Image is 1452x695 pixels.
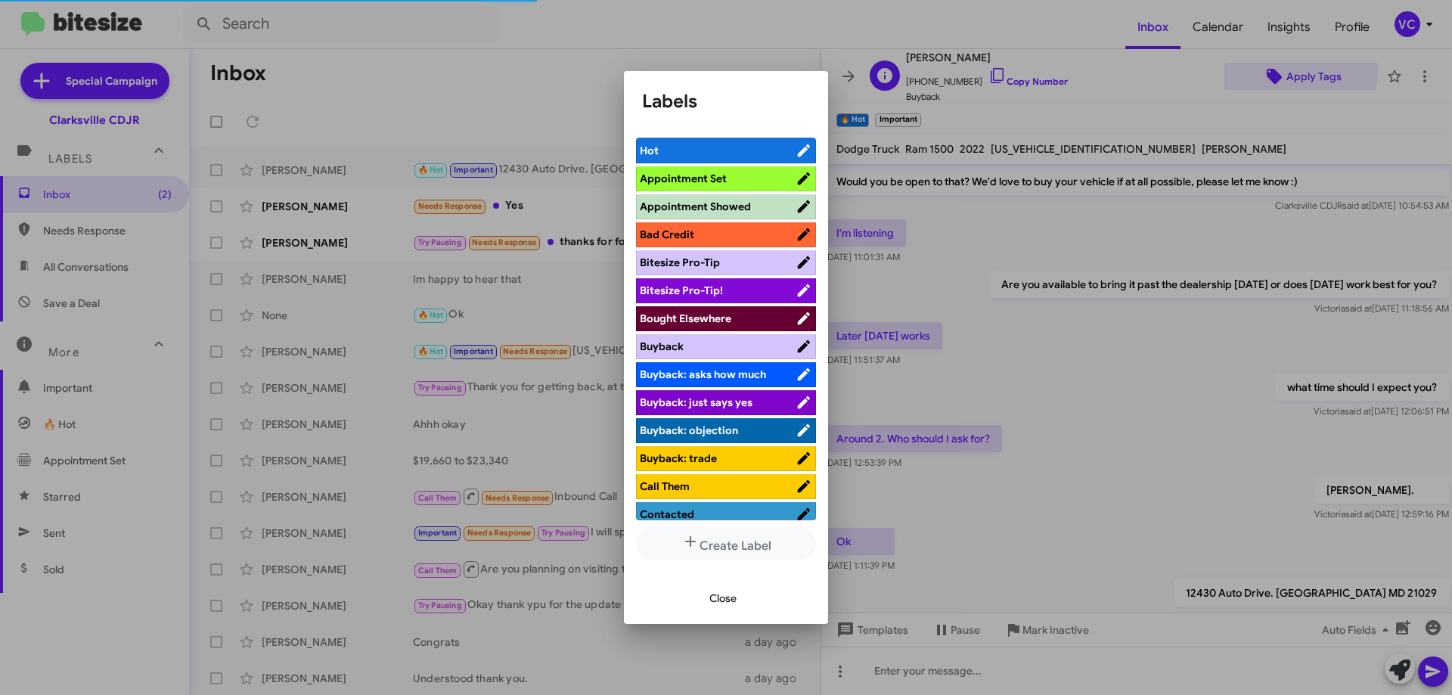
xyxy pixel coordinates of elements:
[640,284,723,297] span: Bitesize Pro-Tip!
[640,340,684,353] span: Buyback
[640,396,752,409] span: Buyback: just says yes
[642,89,810,113] h1: Labels
[697,585,749,612] button: Close
[709,585,737,612] span: Close
[640,424,738,437] span: Buyback: objection
[640,451,717,465] span: Buyback: trade
[640,200,751,213] span: Appointment Showed
[640,256,720,269] span: Bitesize Pro-Tip
[636,526,816,560] button: Create Label
[640,144,659,157] span: Hot
[640,368,766,381] span: Buyback: asks how much
[640,228,694,241] span: Bad Credit
[640,479,690,493] span: Call Them
[640,312,731,325] span: Bought Elsewhere
[640,507,694,521] span: Contacted
[640,172,727,185] span: Appointment Set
